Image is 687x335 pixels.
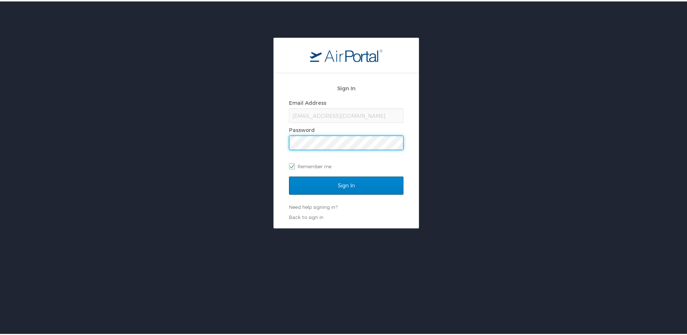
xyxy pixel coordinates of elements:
a: Back to sign in [289,213,323,219]
label: Password [289,125,315,132]
input: Sign In [289,175,403,193]
label: Remember me [289,160,403,170]
img: logo [310,47,382,61]
h2: Sign In [289,83,403,91]
a: Need help signing in? [289,203,338,208]
label: Email Address [289,98,326,104]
